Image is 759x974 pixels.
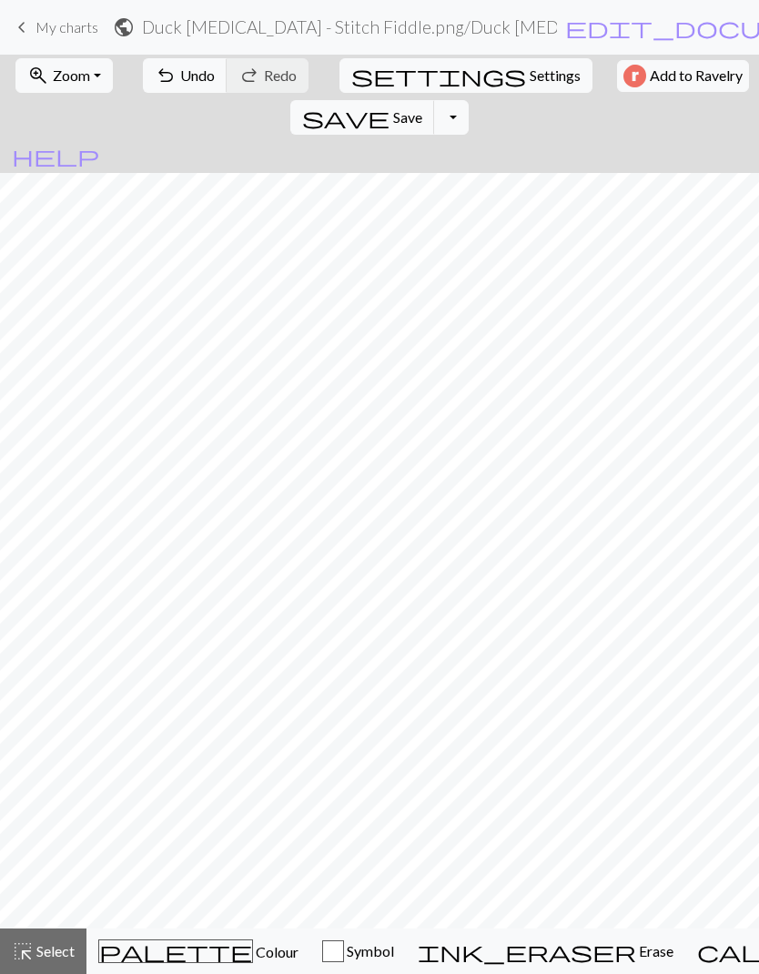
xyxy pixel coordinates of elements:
span: Select [34,942,75,959]
span: Add to Ravelry [650,65,743,87]
a: My charts [11,12,98,43]
span: settings [351,63,526,88]
span: zoom_in [27,63,49,88]
button: Add to Ravelry [617,60,749,92]
button: SettingsSettings [339,58,592,93]
span: keyboard_arrow_left [11,15,33,40]
span: Colour [253,943,299,960]
button: Erase [406,928,685,974]
span: public [113,15,135,40]
img: Ravelry [623,65,646,87]
span: palette [99,938,252,964]
button: Colour [86,928,310,974]
button: Undo [143,58,228,93]
span: Save [393,108,422,126]
button: Symbol [310,928,406,974]
i: Settings [351,65,526,86]
button: Zoom [15,58,113,93]
span: highlight_alt [12,938,34,964]
button: Save [290,100,435,135]
span: My charts [35,18,98,36]
span: Settings [530,65,581,86]
span: ink_eraser [418,938,636,964]
span: Symbol [344,942,394,959]
span: Undo [180,66,215,84]
span: Zoom [53,66,90,84]
span: Erase [636,942,673,959]
span: save [302,105,390,130]
span: help [12,143,99,168]
span: undo [155,63,177,88]
h2: Duck [MEDICAL_DATA] - Stitch Fiddle.png / Duck [MEDICAL_DATA] - Stitch Fiddle.png [142,16,557,37]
